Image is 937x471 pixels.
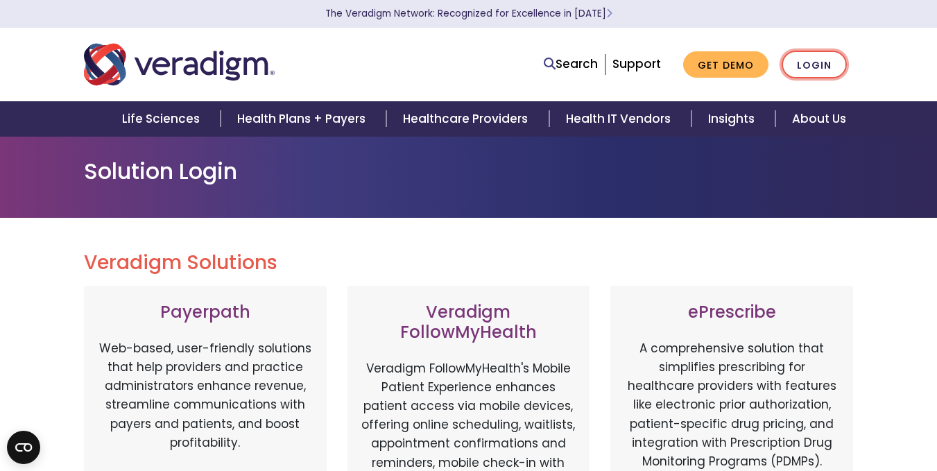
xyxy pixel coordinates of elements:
h1: Solution Login [84,158,854,185]
a: Support [612,55,661,72]
a: Life Sciences [105,101,221,137]
a: Get Demo [683,51,768,78]
a: The Veradigm Network: Recognized for Excellence in [DATE]Learn More [325,7,612,20]
span: Learn More [606,7,612,20]
h3: Veradigm FollowMyHealth [361,302,576,343]
button: Open CMP widget [7,431,40,464]
a: Insights [691,101,775,137]
a: Healthcare Providers [386,101,549,137]
a: Health Plans + Payers [221,101,386,137]
h3: Payerpath [98,302,313,323]
img: Veradigm logo [84,42,275,87]
h2: Veradigm Solutions [84,251,854,275]
h3: ePrescribe [624,302,839,323]
a: About Us [775,101,863,137]
a: Login [782,51,847,79]
a: Search [544,55,598,74]
a: Health IT Vendors [549,101,691,137]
